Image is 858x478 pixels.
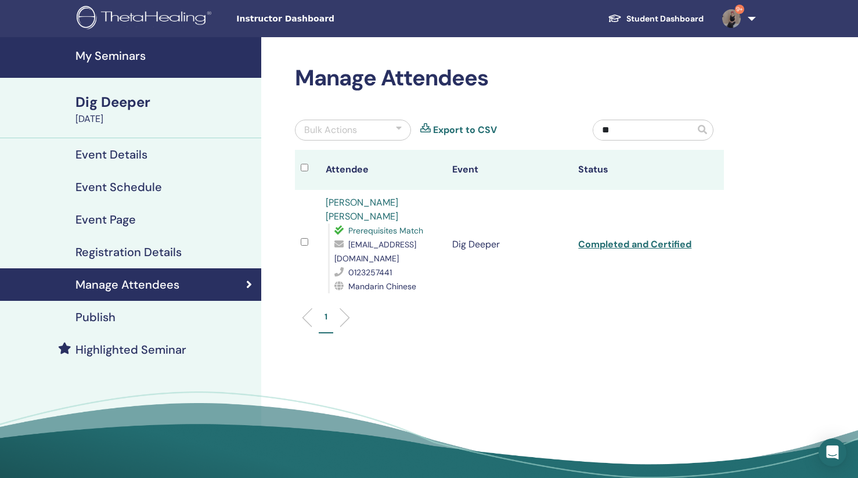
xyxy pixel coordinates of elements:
[69,92,261,126] a: Dig Deeper[DATE]
[326,196,398,222] a: [PERSON_NAME] [PERSON_NAME]
[722,9,741,28] img: default.jpg
[433,123,497,137] a: Export to CSV
[334,239,416,264] span: [EMAIL_ADDRESS][DOMAIN_NAME]
[735,5,744,14] span: 9+
[75,245,182,259] h4: Registration Details
[348,267,392,278] span: 0123257441
[75,278,179,292] h4: Manage Attendees
[320,150,446,190] th: Attendee
[325,311,327,323] p: 1
[236,13,410,25] span: Instructor Dashboard
[446,190,572,299] td: Dig Deeper
[599,8,713,30] a: Student Dashboard
[75,310,116,324] h4: Publish
[75,92,254,112] div: Dig Deeper
[348,281,416,292] span: Mandarin Chinese
[819,439,846,466] div: Open Intercom Messenger
[348,225,423,236] span: Prerequisites Match
[304,123,357,137] div: Bulk Actions
[572,150,698,190] th: Status
[608,13,622,23] img: graduation-cap-white.svg
[75,148,147,161] h4: Event Details
[77,6,215,32] img: logo.png
[446,150,572,190] th: Event
[75,343,186,357] h4: Highlighted Seminar
[75,49,254,63] h4: My Seminars
[75,213,136,227] h4: Event Page
[75,112,254,126] div: [DATE]
[295,65,724,92] h2: Manage Attendees
[75,180,162,194] h4: Event Schedule
[578,238,691,250] a: Completed and Certified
